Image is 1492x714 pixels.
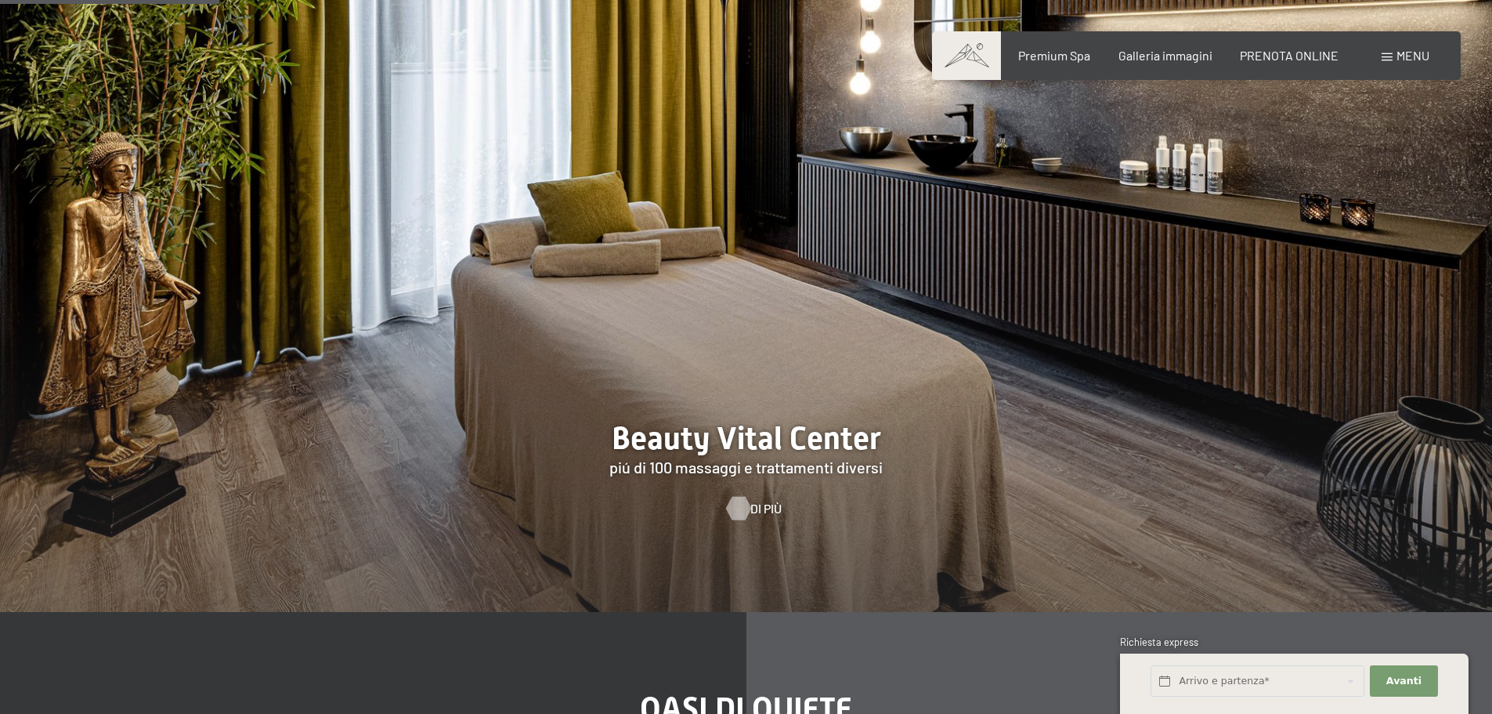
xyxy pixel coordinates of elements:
span: Menu [1396,48,1429,63]
a: Di più [727,500,766,517]
span: Richiesta express [1120,636,1198,648]
span: Di più [750,500,782,517]
a: Premium Spa [1018,48,1090,63]
a: Galleria immagini [1118,48,1212,63]
a: PRENOTA ONLINE [1240,48,1338,63]
button: Avanti [1370,665,1437,698]
span: Avanti [1386,674,1422,688]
